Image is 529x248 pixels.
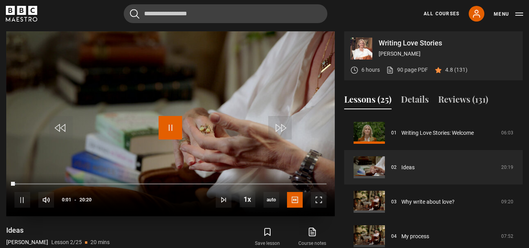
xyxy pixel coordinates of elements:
[424,10,459,17] a: All Courses
[401,232,429,241] a: My process
[240,192,255,207] button: Playback Rate
[287,192,303,208] button: Captions
[6,238,48,246] p: [PERSON_NAME]
[361,66,380,74] p: 6 hours
[264,192,279,208] span: auto
[51,238,82,246] p: Lesson 2/25
[438,93,488,109] button: Reviews (131)
[344,93,392,109] button: Lessons (25)
[74,197,76,203] span: -
[445,66,468,74] p: 4.8 (131)
[401,198,455,206] a: Why write about love?
[90,238,110,246] p: 20 mins
[264,192,279,208] div: Current quality: 360p
[79,193,92,207] span: 20:20
[379,50,516,58] p: [PERSON_NAME]
[130,9,139,19] button: Submit the search query
[401,129,474,137] a: Writing Love Stories: Welcome
[62,193,71,207] span: 0:01
[216,192,231,208] button: Next Lesson
[38,192,54,208] button: Mute
[311,192,327,208] button: Fullscreen
[386,66,428,74] a: 90 page PDF
[124,4,327,23] input: Search
[401,93,429,109] button: Details
[14,183,327,185] div: Progress Bar
[401,163,415,172] a: Ideas
[379,40,516,47] p: Writing Love Stories
[6,31,335,216] video-js: Video Player
[494,10,523,18] button: Toggle navigation
[14,192,30,208] button: Pause
[6,226,110,235] h1: Ideas
[6,6,37,22] svg: BBC Maestro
